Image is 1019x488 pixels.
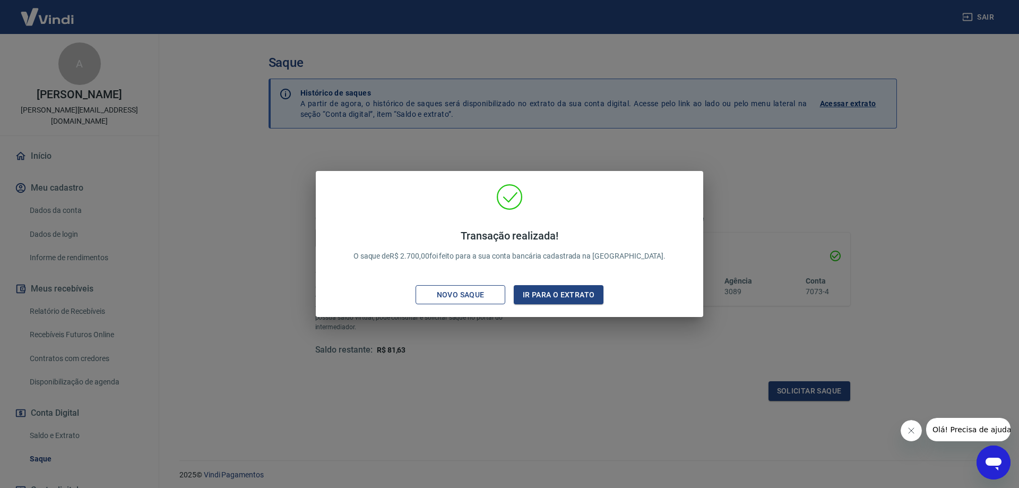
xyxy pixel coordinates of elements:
[353,229,666,262] p: O saque de R$ 2.700,00 foi feito para a sua conta bancária cadastrada na [GEOGRAPHIC_DATA].
[6,7,89,16] span: Olá! Precisa de ajuda?
[514,285,603,305] button: Ir para o extrato
[353,229,666,242] h4: Transação realizada!
[901,420,922,441] iframe: Fechar mensagem
[424,288,497,302] div: Novo saque
[926,418,1011,441] iframe: Mensagem da empresa
[416,285,505,305] button: Novo saque
[977,446,1011,480] iframe: Botão para abrir a janela de mensagens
